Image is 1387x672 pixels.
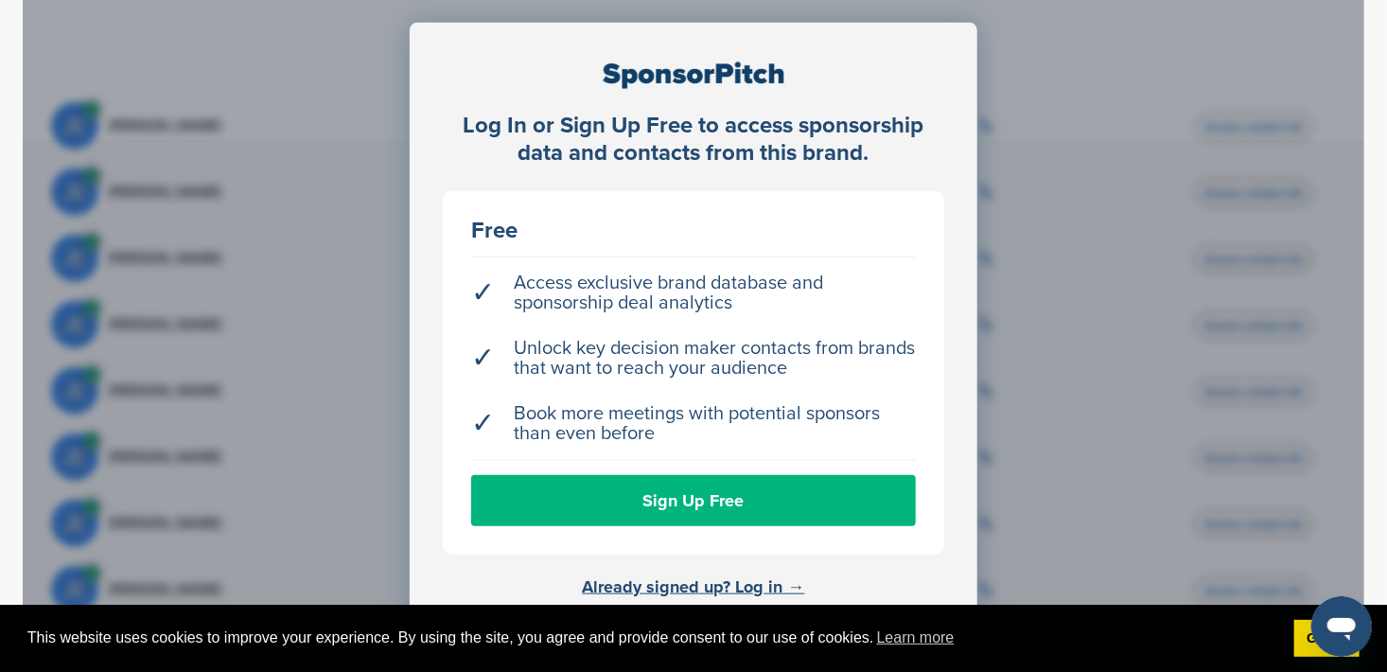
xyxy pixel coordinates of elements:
[1294,620,1360,658] a: dismiss cookie message
[471,348,495,368] span: ✓
[1311,596,1372,657] iframe: Button to launch messaging window
[471,264,916,323] li: Access exclusive brand database and sponsorship deal analytics
[27,624,1279,652] span: This website uses cookies to improve your experience. By using the site, you agree and provide co...
[471,475,916,526] a: Sign Up Free
[471,414,495,433] span: ✓
[583,576,805,597] a: Already signed up? Log in →
[471,220,916,242] div: Free
[471,283,495,303] span: ✓
[471,329,916,388] li: Unlock key decision maker contacts from brands that want to reach your audience
[874,624,957,652] a: learn more about cookies
[471,395,916,453] li: Book more meetings with potential sponsors than even before
[443,113,944,168] div: Log In or Sign Up Free to access sponsorship data and contacts from this brand.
